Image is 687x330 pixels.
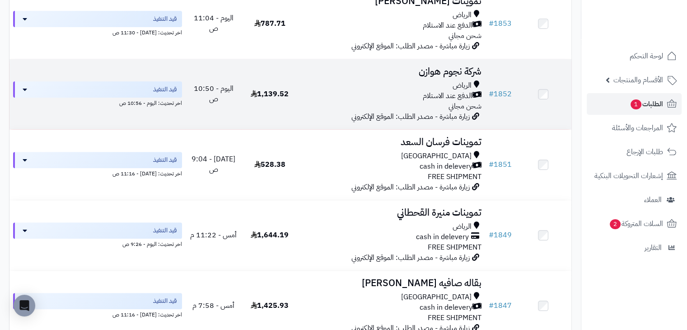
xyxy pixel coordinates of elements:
[613,74,663,86] span: الأقسام والمنتجات
[449,101,481,112] span: شحن مجاني
[251,230,289,240] span: 1,644.19
[489,159,494,170] span: #
[587,165,682,187] a: إشعارات التحويلات البنكية
[254,18,285,29] span: 787.71
[423,91,472,101] span: الدفع عند الاستلام
[351,252,470,263] span: زيارة مباشرة - مصدر الطلب: الموقع الإلكتروني
[609,217,663,230] span: السلات المتروكة
[453,80,472,91] span: الرياض
[301,207,481,218] h3: تموينات منيرة القحطاني
[612,122,663,134] span: المراجعات والأسئلة
[351,111,470,122] span: زيارة مباشرة - مصدر الطلب: الموقع الإلكتروني
[626,146,663,158] span: طلبات الإرجاع
[645,241,662,254] span: التقارير
[489,230,512,240] a: #1849
[489,300,512,311] a: #1847
[626,24,678,43] img: logo-2.png
[587,189,682,211] a: العملاء
[489,159,512,170] a: #1851
[251,89,289,99] span: 1,139.52
[449,30,481,41] span: شحن مجاني
[594,170,663,182] span: إشعارات التحويلات البنكية
[254,159,285,170] span: 528.38
[194,13,234,34] span: اليوم - 11:04 ص
[301,137,481,147] h3: تموينات فرسان السعد
[416,232,469,242] span: cash in delevery
[489,89,494,99] span: #
[423,20,472,31] span: الدفع عند الاستلام
[587,45,682,67] a: لوحة التحكم
[587,213,682,235] a: السلات المتروكة2
[489,89,512,99] a: #1852
[13,309,182,319] div: اخر تحديث: [DATE] - 11:16 ص
[489,18,512,29] a: #1853
[587,117,682,139] a: المراجعات والأسئلة
[301,66,481,77] h3: شركة نجوم هوازن
[610,219,621,229] span: 2
[428,312,481,323] span: FREE SHIPMENT
[301,278,481,288] h3: بقاله صافيه [PERSON_NAME]
[13,98,182,107] div: اخر تحديث: اليوم - 10:56 ص
[428,171,481,182] span: FREE SHIPMENT
[13,168,182,178] div: اخر تحديث: [DATE] - 11:16 ص
[251,300,289,311] span: 1,425.93
[401,292,472,302] span: [GEOGRAPHIC_DATA]
[401,151,472,161] span: [GEOGRAPHIC_DATA]
[153,156,177,165] span: قيد التنفيذ
[192,300,234,311] span: أمس - 7:58 م
[630,98,663,110] span: الطلبات
[153,297,177,306] span: قيد التنفيذ
[420,302,472,313] span: cash in delevery
[453,10,472,20] span: الرياض
[13,239,182,248] div: اخر تحديث: اليوم - 9:26 ص
[630,50,663,62] span: لوحة التحكم
[13,27,182,37] div: اخر تحديث: [DATE] - 11:30 ص
[453,222,472,232] span: الرياض
[351,41,470,52] span: زيارة مباشرة - مصدر الطلب: الموقع الإلكتروني
[644,193,662,206] span: العملاء
[587,93,682,115] a: الطلبات1
[153,226,177,235] span: قيد التنفيذ
[631,99,641,109] span: 1
[192,154,235,175] span: [DATE] - 9:04 ص
[587,141,682,163] a: طلبات الإرجاع
[587,237,682,259] a: التقارير
[428,242,481,253] span: FREE SHIPMENT
[14,295,35,316] div: Open Intercom Messenger
[351,182,470,193] span: زيارة مباشرة - مصدر الطلب: الموقع الإلكتروني
[194,83,234,104] span: اليوم - 10:50 ص
[420,161,472,172] span: cash in delevery
[489,230,494,240] span: #
[489,18,494,29] span: #
[190,230,237,240] span: أمس - 11:22 م
[489,300,494,311] span: #
[153,14,177,24] span: قيد التنفيذ
[153,85,177,94] span: قيد التنفيذ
